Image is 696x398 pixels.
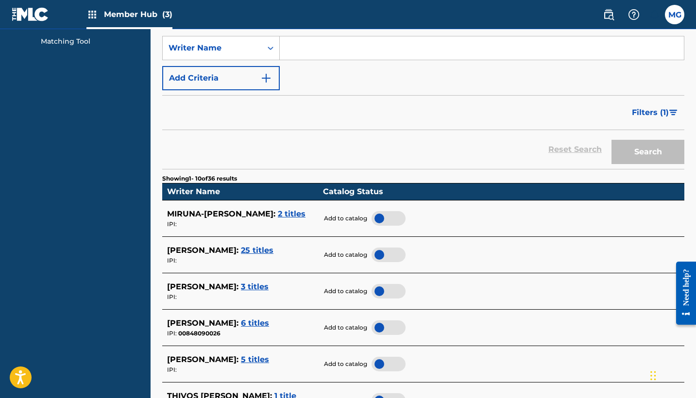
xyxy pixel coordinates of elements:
[649,10,659,19] div: Notifications
[162,10,172,19] span: (3)
[41,36,139,47] a: Matching Tool
[324,323,367,332] span: Add to catalog
[169,42,256,54] div: Writer Name
[162,36,684,169] form: Search Form
[167,220,177,228] span: IPI:
[167,366,177,373] span: IPI:
[632,107,669,118] span: Filters ( 1 )
[278,209,306,218] span: 2 titles
[603,9,614,20] img: search
[628,9,640,20] img: help
[162,183,318,200] td: Writer Name
[324,360,367,368] span: Add to catalog
[167,329,318,338] div: 00848090026
[318,183,679,200] td: Catalog Status
[12,7,49,21] img: MLC Logo
[86,9,98,20] img: Top Rightsholders
[324,287,367,296] span: Add to catalog
[167,355,238,364] span: [PERSON_NAME] :
[167,293,177,300] span: IPI:
[241,246,273,255] span: 25 titles
[626,100,684,125] button: Filters (1)
[669,110,678,116] img: filter
[241,355,269,364] span: 5 titles
[167,209,275,218] span: MIRUNA-[PERSON_NAME] :
[104,9,172,20] span: Member Hub
[167,257,177,264] span: IPI:
[324,250,367,259] span: Add to catalog
[324,214,367,223] span: Add to catalog
[167,282,238,291] span: [PERSON_NAME] :
[167,318,238,328] span: [PERSON_NAME] :
[162,174,237,183] p: Showing 1 - 10 of 36 results
[241,282,269,291] span: 3 titles
[167,330,177,337] span: IPI:
[260,72,272,84] img: 9d2ae6d4665cec9f34b9.svg
[669,252,696,335] iframe: Resource Center
[599,5,618,24] a: Public Search
[624,5,644,24] div: Help
[665,5,684,24] div: User Menu
[162,66,280,90] button: Add Criteria
[647,351,696,398] iframe: Chat Widget
[650,361,656,390] div: Drag
[167,246,238,255] span: [PERSON_NAME] :
[241,318,269,328] span: 6 titles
